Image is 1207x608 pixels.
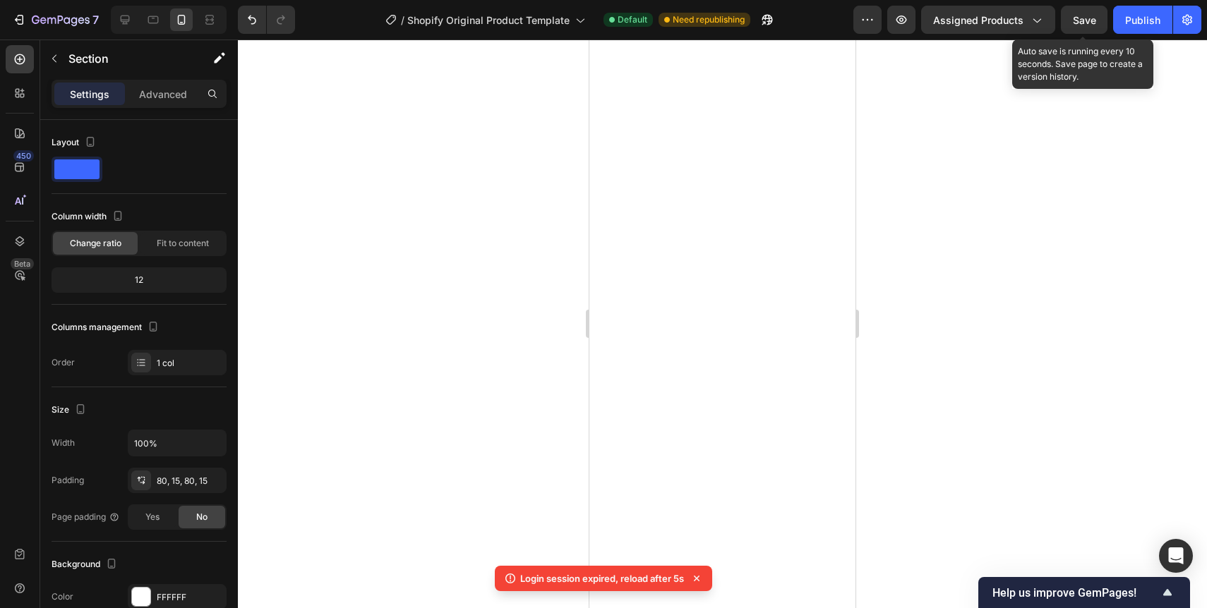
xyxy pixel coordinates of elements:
[6,6,105,34] button: 7
[52,318,162,337] div: Columns management
[52,207,126,226] div: Column width
[52,474,84,487] div: Padding
[68,50,184,67] p: Section
[238,6,295,34] div: Undo/Redo
[11,258,34,269] div: Beta
[921,6,1055,34] button: Assigned Products
[92,11,99,28] p: 7
[992,584,1176,601] button: Show survey - Help us improve GemPages!
[128,430,226,456] input: Auto
[589,39,855,608] iframe: Design area
[52,511,120,523] div: Page padding
[54,270,224,290] div: 12
[520,571,684,585] p: Login session expired, reload after 5s
[157,237,209,250] span: Fit to content
[70,237,121,250] span: Change ratio
[52,133,99,152] div: Layout
[1125,13,1160,28] div: Publish
[139,87,187,102] p: Advanced
[933,13,1023,28] span: Assigned Products
[1113,6,1172,34] button: Publish
[1159,539,1193,573] div: Open Intercom Messenger
[157,475,223,487] div: 80, 15, 80, 15
[407,13,570,28] span: Shopify Original Product Template
[157,591,223,604] div: FFFFFF
[52,437,75,449] div: Width
[1073,14,1096,26] span: Save
[52,590,73,603] div: Color
[70,87,109,102] p: Settings
[52,555,120,574] div: Background
[673,13,745,26] span: Need republishing
[618,13,647,26] span: Default
[52,356,75,369] div: Order
[401,13,404,28] span: /
[13,150,34,162] div: 450
[1061,6,1107,34] button: Save
[145,511,160,523] span: Yes
[157,357,223,370] div: 1 col
[52,401,89,420] div: Size
[992,586,1159,600] span: Help us improve GemPages!
[196,511,208,523] span: No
